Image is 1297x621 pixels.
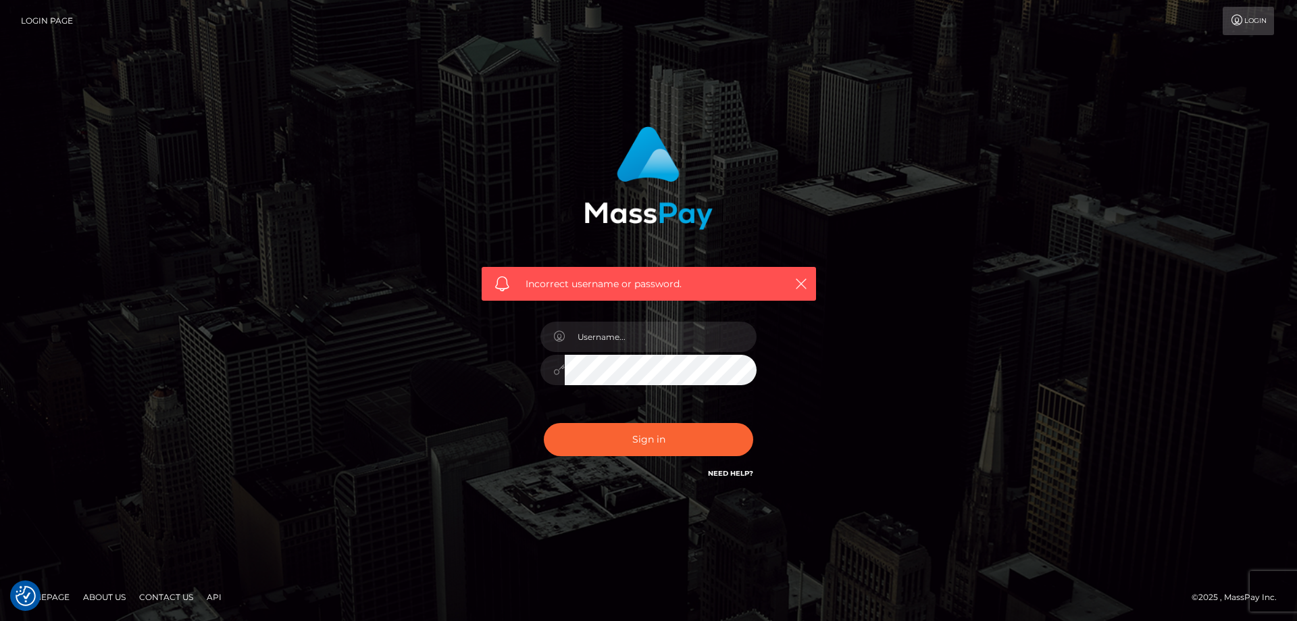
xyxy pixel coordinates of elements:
[16,586,36,606] img: Revisit consent button
[1223,7,1274,35] a: Login
[16,586,36,606] button: Consent Preferences
[584,126,713,230] img: MassPay Login
[78,587,131,607] a: About Us
[201,587,227,607] a: API
[1192,590,1287,605] div: © 2025 , MassPay Inc.
[565,322,757,352] input: Username...
[134,587,199,607] a: Contact Us
[15,587,75,607] a: Homepage
[526,277,772,291] span: Incorrect username or password.
[708,469,753,478] a: Need Help?
[544,423,753,456] button: Sign in
[21,7,73,35] a: Login Page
